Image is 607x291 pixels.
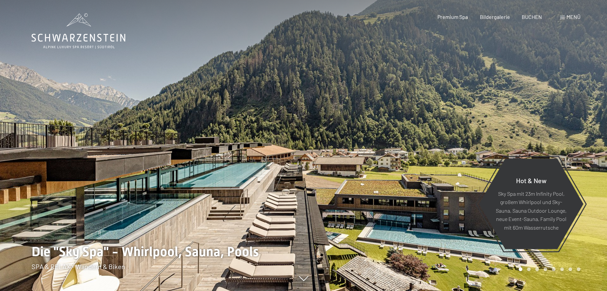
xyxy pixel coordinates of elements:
div: Carousel Page 4 [544,267,547,271]
div: Carousel Page 1 (Current Slide) [519,267,522,271]
a: Hot & New Sky Spa mit 23m Infinity Pool, großem Whirlpool und Sky-Sauna, Sauna Outdoor Lounge, ne... [479,158,584,250]
span: Menü [567,14,580,20]
div: Carousel Page 3 [535,267,539,271]
div: Carousel Page 8 [577,267,580,271]
div: Carousel Page 7 [569,267,572,271]
span: Hot & New [516,176,547,184]
a: Bildergalerie [480,14,510,20]
div: Carousel Page 5 [552,267,556,271]
a: BUCHEN [522,14,542,20]
div: Carousel Page 6 [560,267,564,271]
p: Sky Spa mit 23m Infinity Pool, großem Whirlpool und Sky-Sauna, Sauna Outdoor Lounge, neue Event-S... [495,189,567,232]
div: Carousel Pagination [516,267,580,271]
div: Carousel Page 2 [527,267,531,271]
a: Premium Spa [437,14,468,20]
